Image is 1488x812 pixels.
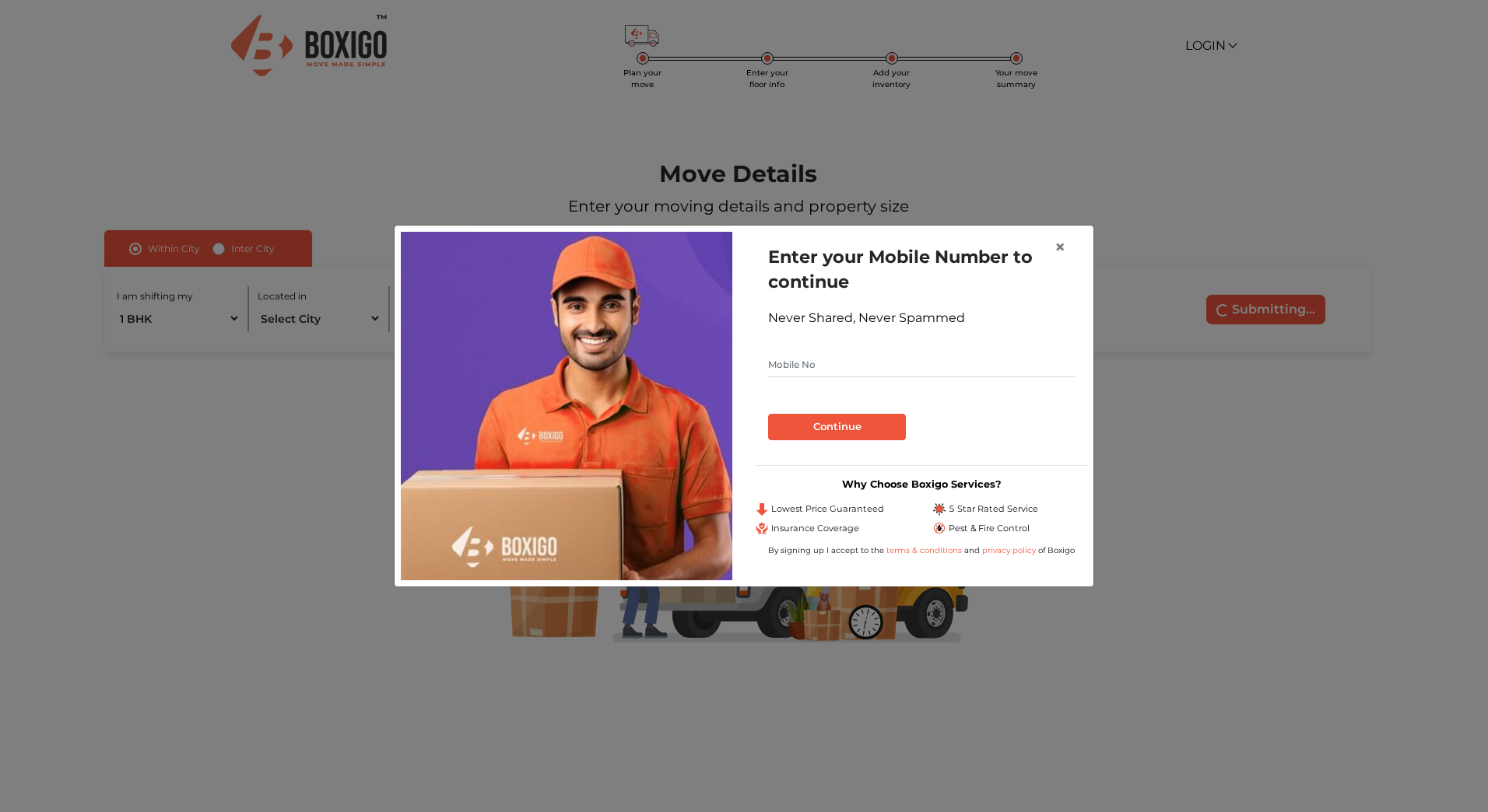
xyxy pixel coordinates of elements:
[771,502,884,516] span: Lowest Price Guaranteed
[768,244,1075,294] h1: Enter your Mobile Number to continue
[768,414,906,440] button: Continue
[949,502,1038,516] span: 5 Star Rated Service
[1042,226,1078,269] button: Close
[401,232,732,580] img: relocation-img
[886,545,964,555] a: terms & conditions
[1055,236,1065,258] span: ×
[771,522,859,535] span: Insurance Coverage
[756,544,1087,556] div: By signing up I accept to the and of Boxigo
[980,545,1038,555] a: privacy policy
[949,522,1030,535] span: Pest & Fire Control
[756,478,1087,490] h3: Why Choose Boxigo Services?
[768,352,1075,377] input: Mobile No
[768,309,1075,327] div: Never Shared, Never Spammed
